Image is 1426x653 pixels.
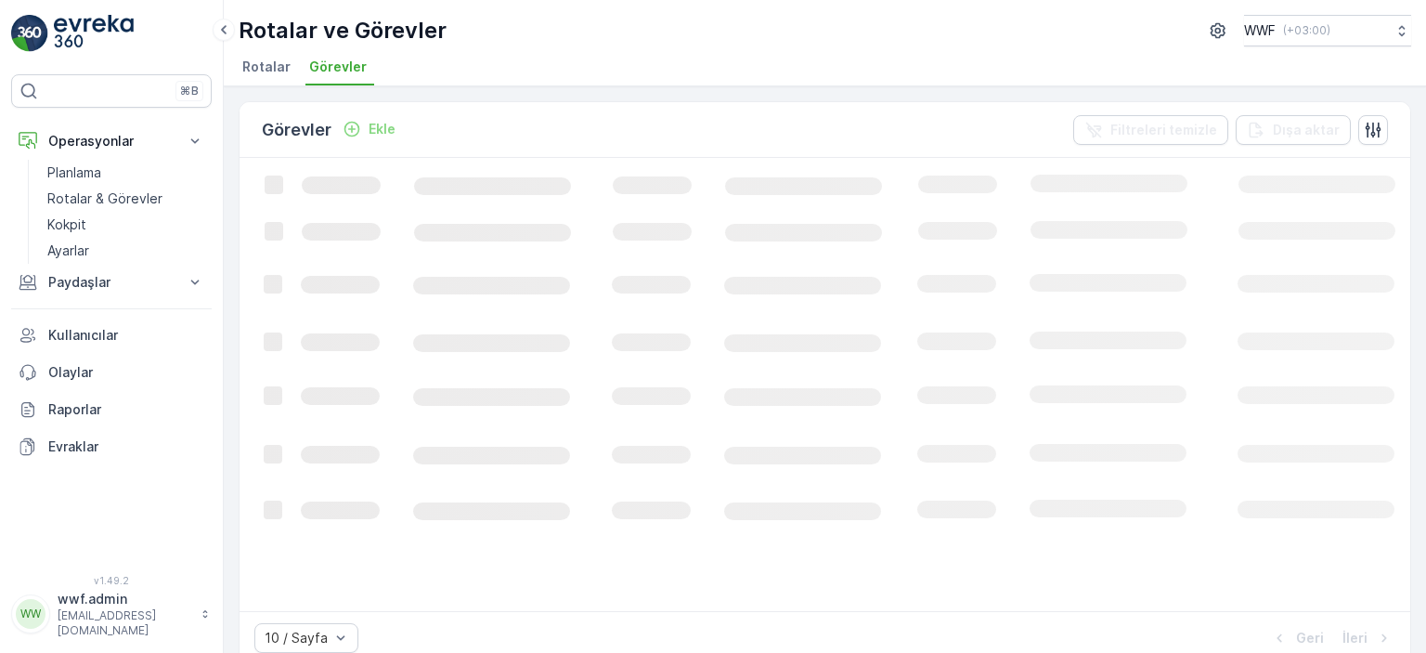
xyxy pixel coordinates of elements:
img: logo_light-DOdMpM7g.png [54,15,134,52]
p: Kullanıcılar [48,326,204,345]
p: Rotalar & Görevler [47,189,162,208]
p: Filtreleri temizle [1110,121,1217,139]
p: Geri [1296,629,1324,647]
p: Dışa aktar [1273,121,1340,139]
span: Görevler [309,58,367,76]
span: Rotalar [242,58,291,76]
p: Planlama [47,163,101,182]
p: Rotalar ve Görevler [239,16,447,46]
p: İleri [1342,629,1368,647]
a: Rotalar & Görevler [40,186,212,212]
a: Evraklar [11,428,212,465]
div: WW [16,599,45,629]
p: Olaylar [48,363,204,382]
a: Kokpit [40,212,212,238]
p: ( +03:00 ) [1283,23,1330,38]
button: Ekle [335,118,403,140]
p: [EMAIL_ADDRESS][DOMAIN_NAME] [58,608,191,638]
button: Dışa aktar [1236,115,1351,145]
span: v 1.49.2 [11,575,212,586]
p: Paydaşlar [48,273,175,292]
button: Operasyonlar [11,123,212,160]
button: Filtreleri temizle [1073,115,1228,145]
button: İleri [1341,627,1395,649]
p: wwf.admin [58,590,191,608]
p: Kokpit [47,215,86,234]
p: Görevler [262,117,331,143]
p: Operasyonlar [48,132,175,150]
p: Raporlar [48,400,204,419]
button: Geri [1268,627,1326,649]
button: WWF(+03:00) [1244,15,1411,46]
p: ⌘B [180,84,199,98]
p: Evraklar [48,438,204,456]
a: Ayarlar [40,238,212,264]
p: WWF [1244,21,1276,40]
p: Ayarlar [47,242,89,260]
p: Ekle [369,120,395,138]
a: Olaylar [11,354,212,391]
a: Planlama [40,160,212,186]
button: Paydaşlar [11,264,212,301]
button: WWwwf.admin[EMAIL_ADDRESS][DOMAIN_NAME] [11,590,212,638]
a: Raporlar [11,391,212,428]
img: logo [11,15,48,52]
a: Kullanıcılar [11,317,212,354]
